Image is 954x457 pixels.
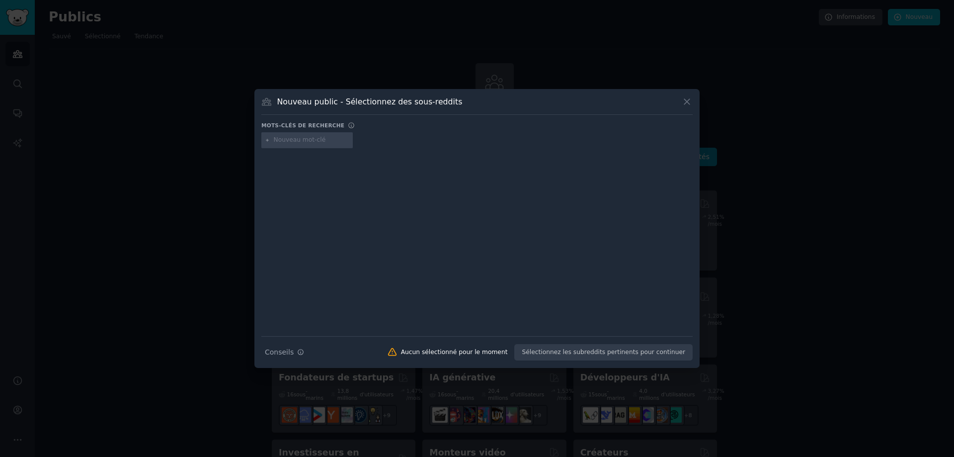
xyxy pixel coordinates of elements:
[265,348,294,356] font: Conseils
[277,97,463,106] font: Nouveau public - Sélectionnez des sous-reddits
[261,122,344,128] font: Mots-clés de recherche
[261,344,308,361] button: Conseils
[274,136,349,145] input: Nouveau mot-clé
[401,349,508,356] font: Aucun sélectionné pour le moment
